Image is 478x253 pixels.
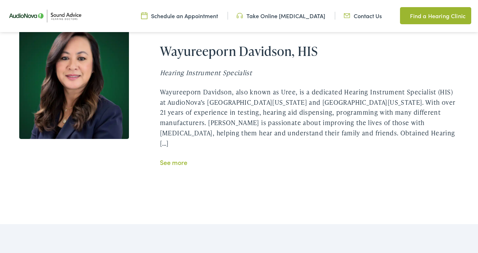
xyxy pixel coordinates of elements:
[160,68,252,77] i: Hearing Instrument Specialist
[160,43,459,59] h2: Wayureeporn Davidson, HIS
[160,87,459,149] div: Wayureeporn Davidson, also known as Uree, is a dedicated Hearing Instrument Specialist (HIS) at A...
[400,7,471,24] a: Find a Hearing Clinic
[400,11,406,20] img: Map pin icon in a unique green color, indicating location-related features or services.
[237,12,325,20] a: Take Online [MEDICAL_DATA]
[141,12,147,20] img: Calendar icon in a unique green color, symbolizing scheduling or date-related features.
[160,158,187,167] a: See more
[237,12,243,20] img: Headphone icon in a unique green color, suggesting audio-related services or features.
[344,12,350,20] img: Icon representing mail communication in a unique green color, indicative of contact or communicat...
[141,12,218,20] a: Schedule an Appointment
[344,12,382,20] a: Contact Us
